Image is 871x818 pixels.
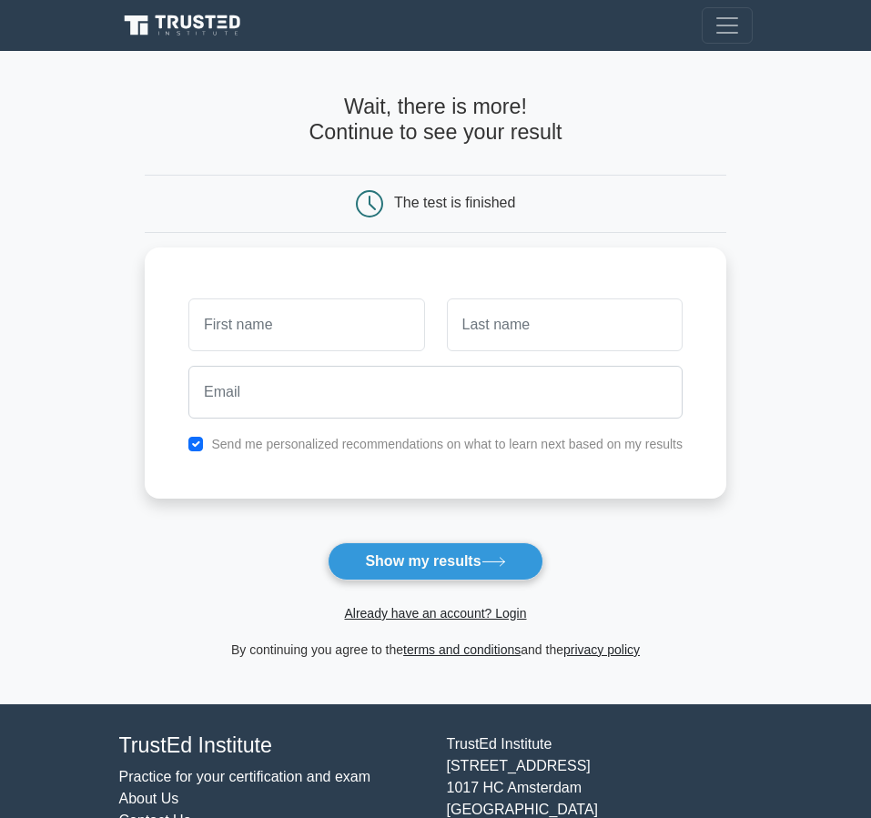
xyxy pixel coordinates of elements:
button: Show my results [328,542,542,581]
input: Email [188,366,683,419]
div: The test is finished [394,195,515,210]
button: Toggle navigation [702,7,753,44]
input: Last name [447,298,683,351]
a: terms and conditions [403,642,521,657]
div: By continuing you agree to the and the [134,639,737,661]
h4: Wait, there is more! Continue to see your result [145,95,726,146]
a: About Us [119,791,179,806]
a: Practice for your certification and exam [119,769,371,784]
a: privacy policy [563,642,640,657]
label: Send me personalized recommendations on what to learn next based on my results [211,437,683,451]
a: Already have an account? Login [344,606,526,621]
h4: TrustEd Institute [119,733,425,759]
input: First name [188,298,424,351]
